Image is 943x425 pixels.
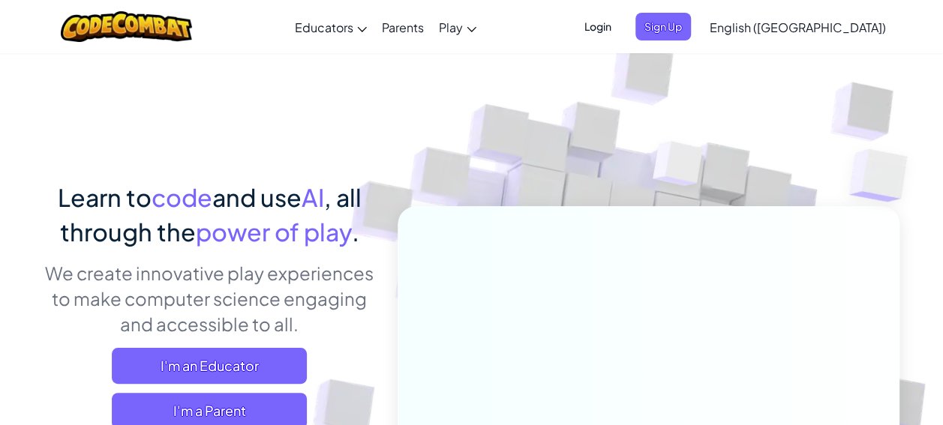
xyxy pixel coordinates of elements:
img: Overlap cubes [624,112,732,223]
button: Sign Up [635,13,691,40]
span: Play [439,19,463,35]
a: Play [431,7,484,47]
span: AI [302,182,324,212]
a: Parents [374,7,431,47]
button: Login [575,13,620,40]
a: English ([GEOGRAPHIC_DATA]) [702,7,893,47]
span: and use [212,182,302,212]
a: I'm an Educator [112,348,307,384]
a: Educators [287,7,374,47]
p: We create innovative play experiences to make computer science engaging and accessible to all. [44,260,375,337]
span: Educators [295,19,353,35]
span: . [352,217,359,247]
span: English ([GEOGRAPHIC_DATA]) [710,19,886,35]
span: code [152,182,212,212]
span: power of play [196,217,352,247]
span: Learn to [58,182,152,212]
img: CodeCombat logo [61,11,192,42]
